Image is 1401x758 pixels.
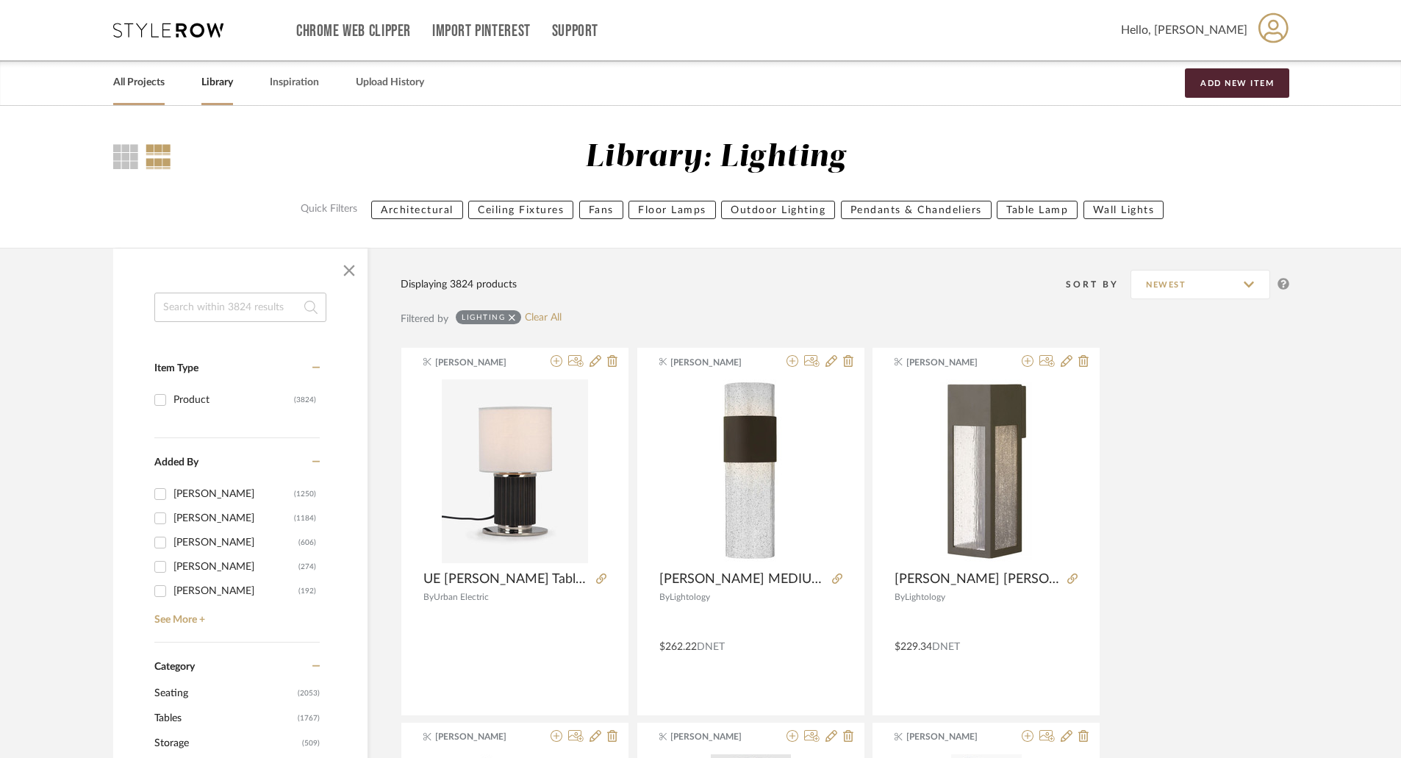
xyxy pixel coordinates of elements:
span: Tables [154,706,294,731]
span: (2053) [298,682,320,705]
input: Search within 3824 results [154,293,326,322]
div: [PERSON_NAME] [173,555,298,579]
span: (509) [302,732,320,755]
button: Fans [579,201,623,219]
a: Support [552,25,598,37]
span: [PERSON_NAME] [435,356,528,369]
span: $262.22 [659,642,697,652]
span: By [659,593,670,601]
div: Displaying 3824 products [401,276,517,293]
span: (1767) [298,707,320,730]
a: Clear All [525,312,562,324]
button: Table Lamp [997,201,1078,219]
div: (1250) [294,482,316,506]
a: Upload History [356,73,424,93]
button: Floor Lamps [628,201,716,219]
button: Ceiling Fixtures [468,201,573,219]
span: [PERSON_NAME] [906,730,999,743]
span: By [895,593,905,601]
span: [PERSON_NAME] [906,356,999,369]
a: Chrome Web Clipper [296,25,411,37]
div: Sort By [1066,277,1131,292]
span: By [423,593,434,601]
span: Hello, [PERSON_NAME] [1121,21,1247,39]
img: HINKLEY ROOK OUTDOOR WALL LIGHT 4.75"W X 5.5"D X 15"H [940,379,1032,563]
div: [PERSON_NAME] [173,482,294,506]
a: All Projects [113,73,165,93]
div: (3824) [294,388,316,412]
div: Product [173,388,294,412]
div: [PERSON_NAME] [173,579,298,603]
span: Lightology [905,593,945,601]
span: [PERSON_NAME] [PERSON_NAME] OUTDOOR WALL LIGHT 4.75"W X 5.5"D X 15"H [895,571,1061,587]
button: Add New Item [1185,68,1289,98]
a: Library [201,73,233,93]
span: DNET [697,642,725,652]
img: UE Rex Table V.2 6W10.25H #MA-1844TR [442,379,588,563]
button: Architectural [371,201,463,219]
span: Lightology [670,593,710,601]
img: HINKLEY MEDIUM WALL MOUNT OUTDOOR LANTERN 5.25"W X 3.75"D X 17"H [717,379,784,563]
span: Storage [154,731,298,756]
a: Inspiration [270,73,319,93]
label: Quick Filters [292,201,366,219]
span: UE [PERSON_NAME] Table V.2 6W10.25H #MA-1844TR [423,571,590,587]
span: [PERSON_NAME] [670,730,763,743]
button: Pendants & Chandeliers [841,201,992,219]
span: Added By [154,457,198,468]
button: Outdoor Lighting [721,201,835,219]
div: Filtered by [401,311,448,327]
span: DNET [932,642,960,652]
span: Item Type [154,363,198,373]
span: [PERSON_NAME] [435,730,528,743]
a: Import Pinterest [432,25,531,37]
span: Urban Electric [434,593,489,601]
span: $229.34 [895,642,932,652]
div: (1184) [294,507,316,530]
button: Wall Lights [1083,201,1164,219]
div: Lighting [462,312,505,322]
div: (274) [298,555,316,579]
span: [PERSON_NAME] [670,356,763,369]
button: Close [334,256,364,285]
div: (192) [298,579,316,603]
div: Library: Lighting [585,139,845,176]
div: 0 [423,379,606,563]
span: [PERSON_NAME] MEDIUM WALL MOUNT OUTDOOR LANTERN 5.25"W X 3.75"D X 17"H [659,571,826,587]
div: [PERSON_NAME] [173,507,294,530]
div: [PERSON_NAME] [173,531,298,554]
span: Category [154,661,195,673]
div: (606) [298,531,316,554]
a: See More + [151,603,320,626]
span: Seating [154,681,294,706]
